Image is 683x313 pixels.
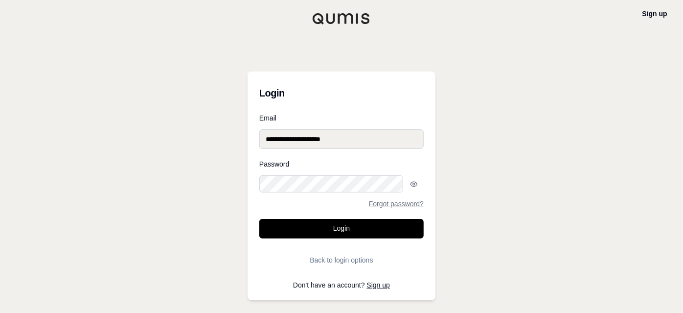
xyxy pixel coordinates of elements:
a: Forgot password? [369,200,424,207]
label: Password [259,161,424,168]
p: Don't have an account? [259,282,424,289]
a: Sign up [642,10,667,18]
img: Qumis [312,13,371,24]
h3: Login [259,83,424,103]
button: Back to login options [259,250,424,270]
label: Email [259,115,424,121]
button: Login [259,219,424,239]
a: Sign up [367,281,390,289]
